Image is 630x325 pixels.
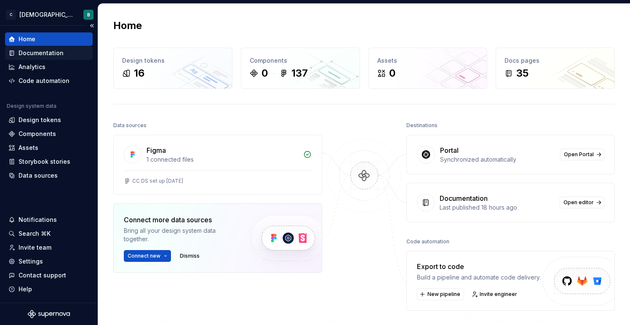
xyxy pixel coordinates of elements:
[5,213,93,226] button: Notifications
[124,250,171,262] button: Connect new
[132,178,183,184] div: CC DS set up [DATE]
[563,199,594,206] span: Open editor
[19,171,58,180] div: Data sources
[5,127,93,141] a: Components
[87,11,90,18] div: B
[505,56,606,65] div: Docs pages
[5,282,93,296] button: Help
[5,74,93,88] a: Code automation
[7,103,56,109] div: Design system data
[28,310,70,318] svg: Supernova Logo
[406,120,438,131] div: Destinations
[368,48,488,89] a: Assets0
[128,253,160,259] span: Connect new
[5,113,93,127] a: Design tokens
[291,67,308,80] div: 137
[5,255,93,268] a: Settings
[19,130,56,138] div: Components
[440,203,555,212] div: Last published 18 hours ago
[5,241,93,254] a: Invite team
[389,67,395,80] div: 0
[516,67,529,80] div: 35
[440,145,459,155] div: Portal
[5,227,93,240] button: Search ⌘K
[19,257,43,266] div: Settings
[19,229,51,238] div: Search ⌘K
[427,291,460,298] span: New pipeline
[480,291,517,298] span: Invite engineer
[5,155,93,168] a: Storybook stories
[176,250,203,262] button: Dismiss
[560,149,604,160] a: Open Portal
[241,48,360,89] a: Components0137
[19,243,51,252] div: Invite team
[86,20,98,32] button: Collapse sidebar
[560,197,604,208] a: Open editor
[5,46,93,60] a: Documentation
[440,193,488,203] div: Documentation
[417,261,541,272] div: Export to code
[180,253,200,259] span: Dismiss
[124,215,236,225] div: Connect more data sources
[113,48,232,89] a: Design tokens16
[19,157,70,166] div: Storybook stories
[564,151,594,158] span: Open Portal
[19,49,64,57] div: Documentation
[5,141,93,155] a: Assets
[377,56,479,65] div: Assets
[122,56,224,65] div: Design tokens
[5,269,93,282] button: Contact support
[19,35,35,43] div: Home
[124,226,236,243] div: Bring all your design system data together.
[496,48,615,89] a: Docs pages35
[469,288,521,300] a: Invite engineer
[19,77,69,85] div: Code automation
[440,155,555,164] div: Synchronized automatically
[19,63,45,71] div: Analytics
[147,155,298,164] div: 1 connected files
[406,236,449,248] div: Code automation
[19,216,57,224] div: Notifications
[147,145,166,155] div: Figma
[262,67,268,80] div: 0
[19,271,66,280] div: Contact support
[417,273,541,282] div: Build a pipeline and automate code delivery.
[19,285,32,293] div: Help
[250,56,351,65] div: Components
[2,5,96,24] button: C[DEMOGRAPHIC_DATA] DigitalB
[134,67,144,80] div: 16
[19,11,73,19] div: [DEMOGRAPHIC_DATA] Digital
[19,144,38,152] div: Assets
[5,169,93,182] a: Data sources
[19,116,61,124] div: Design tokens
[5,32,93,46] a: Home
[5,60,93,74] a: Analytics
[113,19,142,32] h2: Home
[113,135,322,195] a: Figma1 connected filesCC DS set up [DATE]
[417,288,464,300] button: New pipeline
[6,10,16,20] div: C
[113,120,147,131] div: Data sources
